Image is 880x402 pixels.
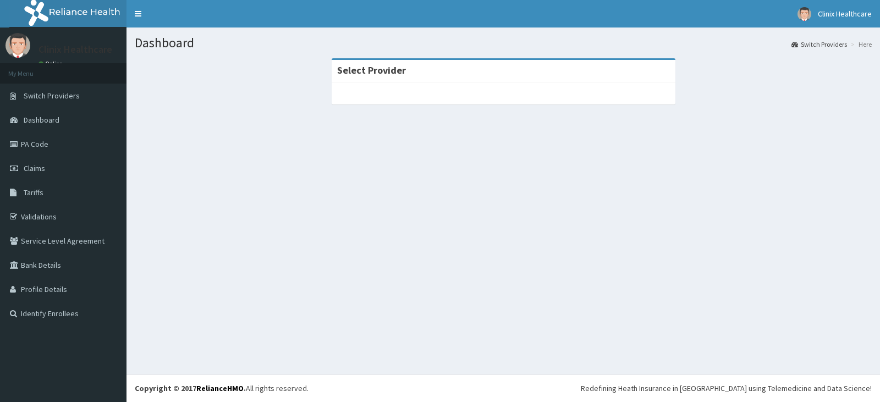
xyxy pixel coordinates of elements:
[337,64,406,76] strong: Select Provider
[135,36,872,50] h1: Dashboard
[24,115,59,125] span: Dashboard
[581,383,872,394] div: Redefining Heath Insurance in [GEOGRAPHIC_DATA] using Telemedicine and Data Science!
[38,45,112,54] p: Clinix Healthcare
[127,374,880,402] footer: All rights reserved.
[818,9,872,19] span: Clinix Healthcare
[38,60,65,68] a: Online
[24,91,80,101] span: Switch Providers
[24,188,43,197] span: Tariffs
[24,163,45,173] span: Claims
[791,40,847,49] a: Switch Providers
[5,33,30,58] img: User Image
[135,383,246,393] strong: Copyright © 2017 .
[196,383,244,393] a: RelianceHMO
[848,40,872,49] li: Here
[798,7,811,21] img: User Image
